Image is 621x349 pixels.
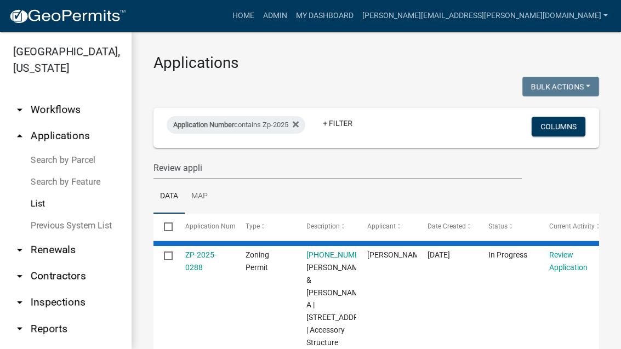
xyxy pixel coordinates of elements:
[549,250,588,272] a: Review Application
[185,179,214,214] a: Map
[246,250,269,272] span: Zoning Permit
[167,116,305,134] div: contains Zp-2025
[314,113,361,133] a: + Filter
[13,129,26,142] i: arrow_drop_up
[185,222,245,230] span: Application Number
[13,243,26,256] i: arrow_drop_down
[417,214,478,240] datatable-header-cell: Date Created
[13,270,26,283] i: arrow_drop_down
[259,5,292,26] a: Admin
[358,5,612,26] a: [PERSON_NAME][EMAIL_ADDRESS][PERSON_NAME][DOMAIN_NAME]
[306,222,340,230] span: Description
[478,214,539,240] datatable-header-cell: Status
[173,121,234,129] span: Application Number
[532,117,585,136] button: Columns
[296,214,357,240] datatable-header-cell: Description
[13,296,26,309] i: arrow_drop_down
[356,214,417,240] datatable-header-cell: Applicant
[306,250,371,259] a: [PHONE_NUMBER]
[367,222,396,230] span: Applicant
[549,222,595,230] span: Current Activity
[13,322,26,335] i: arrow_drop_down
[292,5,358,26] a: My Dashboard
[538,214,599,240] datatable-header-cell: Current Activity
[488,222,508,230] span: Status
[153,179,185,214] a: Data
[488,250,527,259] span: In Progress
[174,214,235,240] datatable-header-cell: Application Number
[235,214,296,240] datatable-header-cell: Type
[153,54,599,72] h3: Applications
[185,250,217,272] a: ZP-2025-0288
[153,214,174,240] datatable-header-cell: Select
[367,250,426,259] span: Sheila Butterfield
[13,103,26,116] i: arrow_drop_down
[246,222,260,230] span: Type
[522,77,599,96] button: Bulk Actions
[428,250,450,259] span: 09/11/2025
[228,5,259,26] a: Home
[428,222,466,230] span: Date Created
[153,157,522,179] input: Search for applications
